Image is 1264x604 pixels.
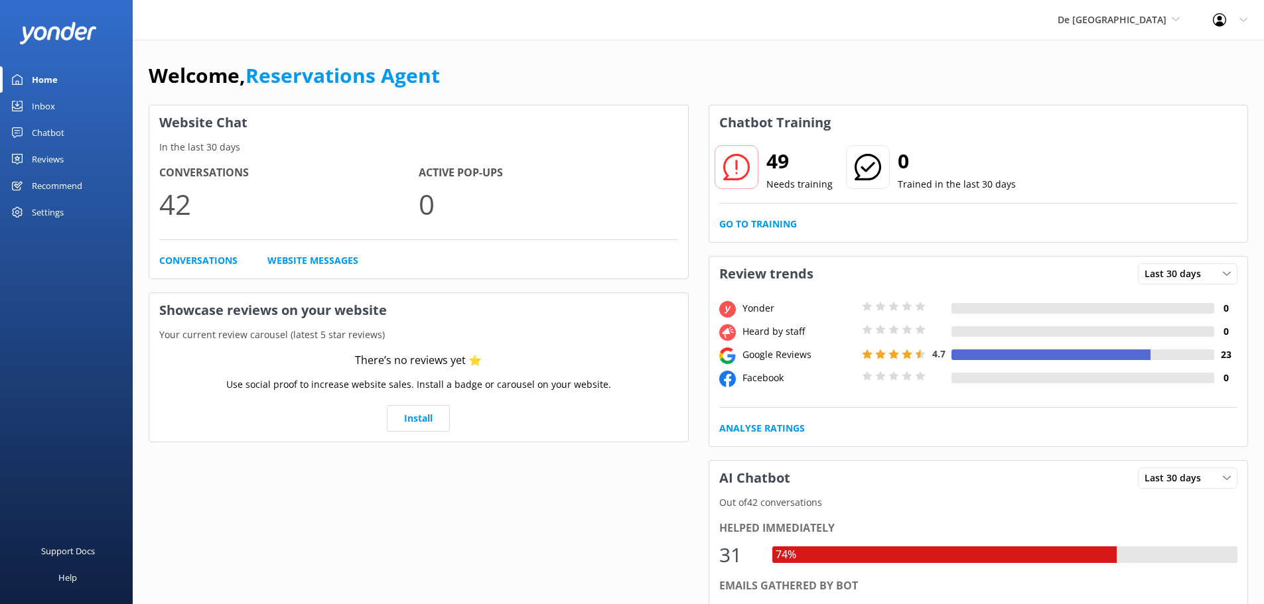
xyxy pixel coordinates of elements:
[41,538,95,564] div: Support Docs
[719,539,759,571] div: 31
[1214,347,1237,362] h4: 23
[419,182,678,226] p: 0
[709,461,800,495] h3: AI Chatbot
[32,172,82,199] div: Recommend
[719,520,1238,537] div: Helped immediately
[1145,471,1209,485] span: Last 30 days
[226,377,611,392] p: Use social proof to increase website sales. Install a badge or carousel on your website.
[149,105,688,140] h3: Website Chat
[32,119,64,146] div: Chatbot
[20,22,96,44] img: yonder-white-logo.png
[419,164,678,182] h4: Active Pop-ups
[149,140,688,154] p: In the last 30 days
[267,253,358,268] a: Website Messages
[1214,324,1237,339] h4: 0
[32,66,58,93] div: Home
[766,145,833,177] h2: 49
[898,145,1016,177] h2: 0
[149,328,688,342] p: Your current review carousel (latest 5 star reviews)
[387,405,450,432] a: Install
[32,93,55,119] div: Inbox
[766,177,833,192] p: Needs training
[159,182,419,226] p: 42
[159,164,419,182] h4: Conversations
[149,293,688,328] h3: Showcase reviews on your website
[719,577,1238,595] div: Emails gathered by bot
[719,217,797,231] a: Go to Training
[1214,301,1237,316] h4: 0
[149,60,440,91] h1: Welcome,
[739,371,859,385] div: Facebook
[719,421,805,436] a: Analyse Ratings
[709,105,841,140] h3: Chatbot Training
[1058,13,1166,26] span: De [GEOGRAPHIC_DATA]
[932,347,946,360] span: 4.7
[739,324,859,339] div: Heard by staff
[709,257,823,291] h3: Review trends
[355,352,482,369] div: There’s no reviews yet ⭐
[739,301,859,316] div: Yonder
[898,177,1016,192] p: Trained in the last 30 days
[1145,267,1209,281] span: Last 30 days
[1214,371,1237,385] h4: 0
[246,62,440,89] a: Reservations Agent
[32,146,64,172] div: Reviews
[739,347,859,362] div: Google Reviews
[159,253,238,268] a: Conversations
[709,495,1248,510] p: Out of 42 conversations
[772,546,800,564] div: 74%
[32,199,64,225] div: Settings
[58,564,77,591] div: Help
